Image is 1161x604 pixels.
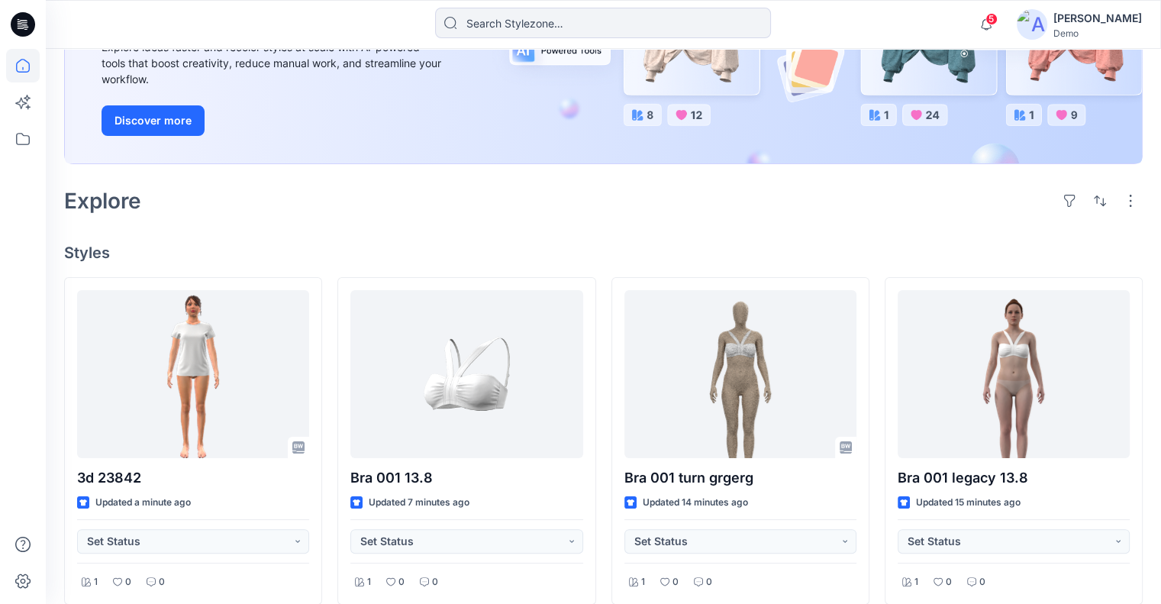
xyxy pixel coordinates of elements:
[77,290,309,458] a: 3d 23842
[367,574,371,590] p: 1
[398,574,405,590] p: 0
[64,189,141,213] h2: Explore
[102,105,205,136] button: Discover more
[1053,27,1142,39] div: Demo
[350,467,582,489] p: Bra 001 13.8
[946,574,952,590] p: 0
[102,39,445,87] div: Explore ideas faster and recolor styles at scale with AI-powered tools that boost creativity, red...
[435,8,771,38] input: Search Stylezone…
[916,495,1021,511] p: Updated 15 minutes ago
[64,244,1143,262] h4: Styles
[672,574,679,590] p: 0
[77,467,309,489] p: 3d 23842
[641,574,645,590] p: 1
[125,574,131,590] p: 0
[350,290,582,458] a: Bra 001 13.8
[102,105,445,136] a: Discover more
[159,574,165,590] p: 0
[624,467,856,489] p: Bra 001 turn grgerg
[898,467,1130,489] p: Bra 001 legacy 13.8
[1017,9,1047,40] img: avatar
[706,574,712,590] p: 0
[979,574,985,590] p: 0
[94,574,98,590] p: 1
[432,574,438,590] p: 0
[914,574,918,590] p: 1
[898,290,1130,458] a: Bra 001 legacy 13.8
[985,13,998,25] span: 5
[95,495,191,511] p: Updated a minute ago
[1053,9,1142,27] div: [PERSON_NAME]
[624,290,856,458] a: Bra 001 turn grgerg
[369,495,469,511] p: Updated 7 minutes ago
[643,495,748,511] p: Updated 14 minutes ago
